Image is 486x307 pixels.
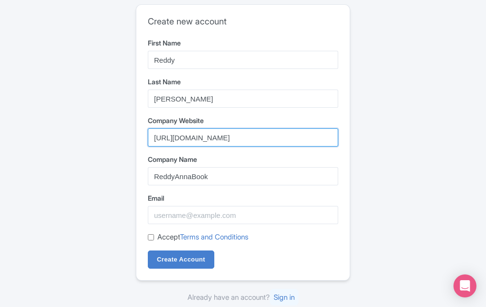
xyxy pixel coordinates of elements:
a: Terms and Conditions [180,232,248,241]
input: username@example.com [148,206,338,224]
label: Accept [157,232,248,243]
div: Already have an account? [136,292,350,303]
h2: Create new account [148,16,338,27]
label: Last Name [148,77,338,87]
input: Create Account [148,250,214,269]
label: Email [148,193,338,203]
label: First Name [148,38,338,48]
input: example.com [148,128,338,147]
label: Company Website [148,115,338,125]
div: Open Intercom Messenger [453,274,476,297]
label: Company Name [148,154,338,164]
a: Sign in [270,289,298,306]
